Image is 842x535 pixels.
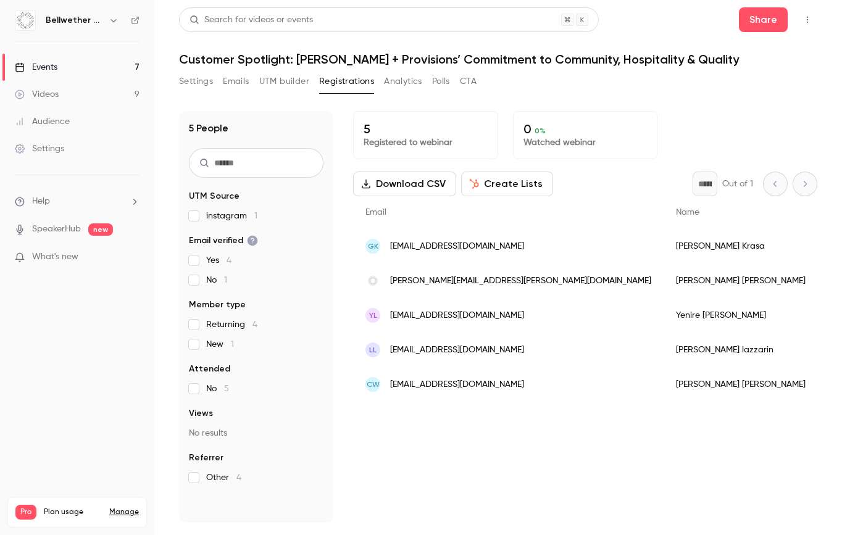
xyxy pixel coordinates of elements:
span: new [88,223,113,236]
span: [EMAIL_ADDRESS][DOMAIN_NAME] [390,309,524,322]
p: Watched webinar [523,136,648,149]
p: Out of 1 [722,178,753,190]
span: Referrer [189,452,223,464]
span: [EMAIL_ADDRESS][DOMAIN_NAME] [390,378,524,391]
span: Member type [189,299,246,311]
span: 4 [252,320,257,329]
span: 1 [254,212,257,220]
span: 5 [224,384,229,393]
span: CW [367,379,380,390]
img: bellwethercoffee.com [365,273,380,288]
div: [PERSON_NAME] [PERSON_NAME] [664,263,818,298]
span: Email [365,208,386,217]
div: Videos [15,88,59,101]
button: CTA [460,72,477,91]
span: instagram [206,210,257,222]
span: [EMAIL_ADDRESS][DOMAIN_NAME] [390,240,524,253]
span: 1 [224,276,227,284]
div: Search for videos or events [190,14,313,27]
h1: Customer Spotlight: [PERSON_NAME] + Provisions’ Commitment to Community, Hospitality & Quality [179,52,817,67]
button: Polls [432,72,450,91]
p: Registered to webinar [364,136,488,149]
div: Yenire [PERSON_NAME] [664,298,818,333]
button: Emails [223,72,249,91]
span: GK [368,241,378,252]
button: Share [739,7,788,32]
button: Analytics [384,72,422,91]
span: Name [676,208,699,217]
div: [PERSON_NAME] Krasa [664,229,818,263]
button: Settings [179,72,213,91]
p: No results [189,427,323,439]
span: Pro [15,505,36,520]
span: [PERSON_NAME][EMAIL_ADDRESS][PERSON_NAME][DOMAIN_NAME] [390,275,651,288]
img: Bellwether Coffee [15,10,35,30]
h1: 5 People [189,121,228,136]
span: Yes [206,254,231,267]
div: Events [15,61,57,73]
span: Attended [189,363,230,375]
span: 1 [231,340,234,349]
span: Views [189,407,213,420]
span: UTM Source [189,190,240,202]
li: help-dropdown-opener [15,195,140,208]
span: Help [32,195,50,208]
span: ll [369,344,377,355]
span: Email verified [189,234,258,247]
a: Manage [109,507,139,517]
span: New [206,338,234,350]
span: Plan usage [44,507,102,517]
span: No [206,383,229,395]
p: 5 [364,122,488,136]
div: Audience [15,115,70,128]
div: [PERSON_NAME] lazzarin [664,333,818,367]
span: 0 % [535,126,546,135]
button: Download CSV [353,172,456,196]
span: [EMAIL_ADDRESS][DOMAIN_NAME] [390,344,524,357]
div: Settings [15,143,64,155]
a: SpeakerHub [32,223,81,236]
button: UTM builder [259,72,309,91]
div: [PERSON_NAME] [PERSON_NAME] [664,367,818,402]
h6: Bellwether Coffee [46,14,104,27]
span: Returning [206,318,257,331]
button: Registrations [319,72,374,91]
span: Yl [369,310,377,321]
span: What's new [32,251,78,263]
p: 0 [523,122,648,136]
span: Other [206,471,241,484]
section: facet-groups [189,190,323,484]
span: No [206,274,227,286]
span: 4 [236,473,241,482]
button: Create Lists [461,172,553,196]
span: 4 [227,256,231,265]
